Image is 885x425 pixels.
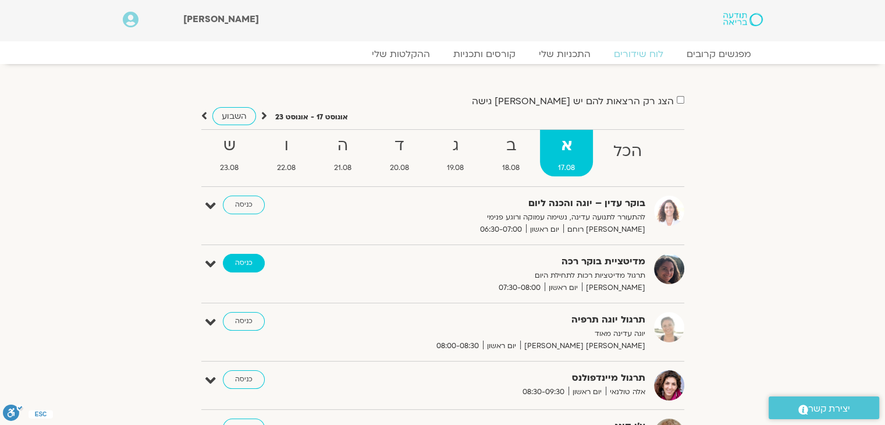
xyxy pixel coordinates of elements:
a: א17.08 [540,130,593,176]
span: 07:30-08:00 [495,282,545,294]
strong: ש [202,133,257,159]
a: השבוע [212,107,256,125]
span: 17.08 [540,162,593,174]
strong: תרגול מיינדפולנס [360,370,645,386]
strong: מדיטציית בוקר רכה [360,254,645,270]
strong: ה [316,133,369,159]
a: הכל [595,130,660,176]
span: יום ראשון [526,224,563,236]
strong: ב [484,133,538,159]
a: מפגשים קרובים [675,48,763,60]
a: ד20.08 [372,130,427,176]
span: 18.08 [484,162,538,174]
a: התכניות שלי [527,48,602,60]
span: 21.08 [316,162,369,174]
strong: תרגול יוגה תרפיה [360,312,645,328]
span: אלה טולנאי [606,386,645,398]
label: הצג רק הרצאות להם יש [PERSON_NAME] גישה [472,96,674,107]
a: כניסה [223,254,265,272]
strong: א [540,133,593,159]
a: ו22.08 [259,130,314,176]
a: יצירת קשר [769,396,879,419]
a: ה21.08 [316,130,369,176]
nav: Menu [123,48,763,60]
p: יוגה עדינה מאוד [360,328,645,340]
strong: ד [372,133,427,159]
p: להתעורר לתנועה עדינה, נשימה עמוקה ורוגע פנימי [360,211,645,224]
span: 08:00-08:30 [432,340,483,352]
span: 20.08 [372,162,427,174]
a: כניסה [223,370,265,389]
a: לוח שידורים [602,48,675,60]
span: [PERSON_NAME] [183,13,259,26]
span: 06:30-07:00 [476,224,526,236]
span: יצירת קשר [808,401,850,417]
strong: בוקר עדין – יוגה והכנה ליום [360,196,645,211]
span: 08:30-09:30 [518,386,568,398]
span: 23.08 [202,162,257,174]
strong: ג [429,133,482,159]
a: כניסה [223,312,265,331]
strong: ו [259,133,314,159]
span: [PERSON_NAME] רוחם [563,224,645,236]
a: ההקלטות שלי [360,48,442,60]
span: [PERSON_NAME] [PERSON_NAME] [520,340,645,352]
strong: הכל [595,139,660,165]
a: קורסים ותכניות [442,48,527,60]
span: יום ראשון [568,386,606,398]
p: אוגוסט 17 - אוגוסט 23 [275,111,348,123]
span: יום ראשון [483,340,520,352]
span: יום ראשון [545,282,582,294]
span: 19.08 [429,162,482,174]
a: כניסה [223,196,265,214]
span: 22.08 [259,162,314,174]
p: תרגול מדיטציות רכות לתחילת היום [360,270,645,282]
span: השבוע [222,111,247,122]
span: [PERSON_NAME] [582,282,645,294]
a: ב18.08 [484,130,538,176]
a: ג19.08 [429,130,482,176]
a: ש23.08 [202,130,257,176]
